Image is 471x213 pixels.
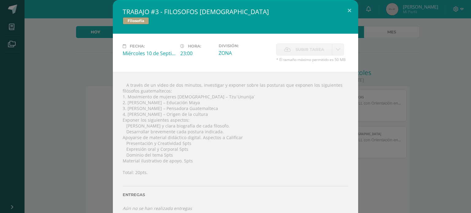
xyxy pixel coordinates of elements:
[123,50,175,57] div: Miércoles 10 de Septiembre
[123,205,192,211] i: Aún no se han realizado entregas
[188,44,201,48] span: Hora:
[296,44,324,55] span: Subir tarea
[180,50,214,57] div: 23:00
[123,7,348,16] h2: TRABAJO #3 - FILOSOFOS [DEMOGRAPHIC_DATA]
[219,50,271,56] div: ZONA
[123,192,348,197] label: Entregas
[276,57,348,62] span: * El tamaño máximo permitido es 50 MB
[123,17,149,25] span: Filosofía
[130,44,145,48] span: Fecha:
[332,44,344,55] a: La fecha de entrega ha expirado
[219,44,271,48] label: División:
[276,44,332,55] label: La fecha de entrega ha expirado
